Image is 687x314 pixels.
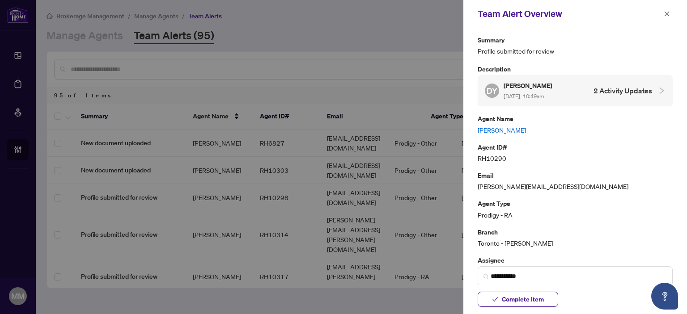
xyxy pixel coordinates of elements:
button: Open asap [651,283,678,310]
a: [PERSON_NAME] [478,125,673,135]
p: Email [478,170,673,180]
div: Toronto - [PERSON_NAME] [478,227,673,248]
p: Assignee [478,255,673,265]
p: Agent Name [478,113,673,124]
button: Complete Item [478,292,558,307]
h5: [PERSON_NAME] [504,80,553,91]
p: Branch [478,227,673,237]
span: Profile submitted for review [478,46,673,56]
span: DY [487,84,497,97]
p: Summary [478,35,673,45]
h4: 2 Activity Updates [594,85,652,96]
span: check [492,296,498,302]
p: Description [478,64,673,74]
span: close [664,11,670,17]
p: Agent Type [478,198,673,209]
span: collapsed [657,87,666,95]
img: search_icon [483,274,489,279]
div: Team Alert Overview [478,7,661,21]
div: RH10290 [478,142,673,163]
div: Prodigy - RA [478,198,673,219]
p: Agent ID# [478,142,673,152]
div: [PERSON_NAME][EMAIL_ADDRESS][DOMAIN_NAME] [478,170,673,191]
span: Complete Item [502,292,544,306]
span: [DATE], 10:49am [504,93,544,100]
div: DY[PERSON_NAME] [DATE], 10:49am2 Activity Updates [478,75,673,106]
